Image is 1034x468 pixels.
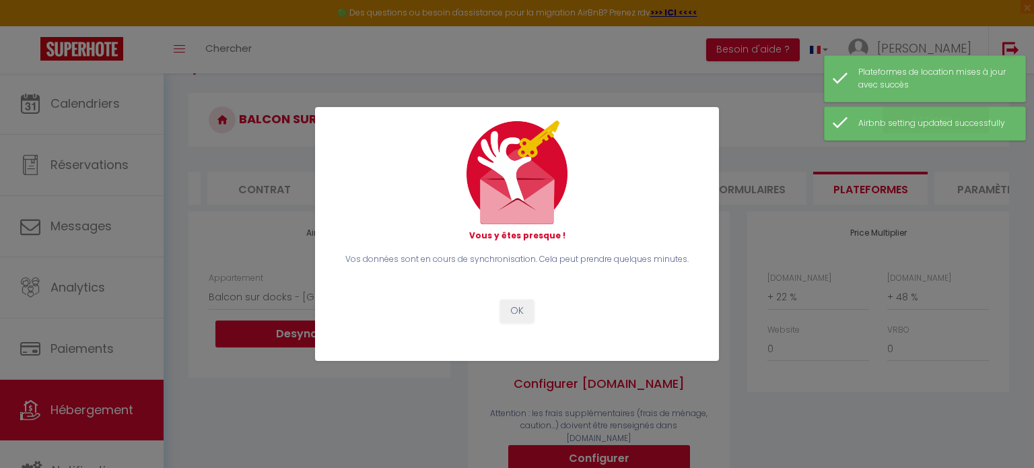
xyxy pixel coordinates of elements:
div: Plateformes de location mises à jour avec succès [858,66,1012,92]
p: Vos données sont en cours de synchronisation. Cela peut prendre quelques minutes. [342,253,692,266]
button: OK [500,300,534,323]
div: Airbnb setting updated successfully [858,117,1012,130]
img: mail [467,121,567,224]
strong: Vous y êtes presque ! [469,230,565,241]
